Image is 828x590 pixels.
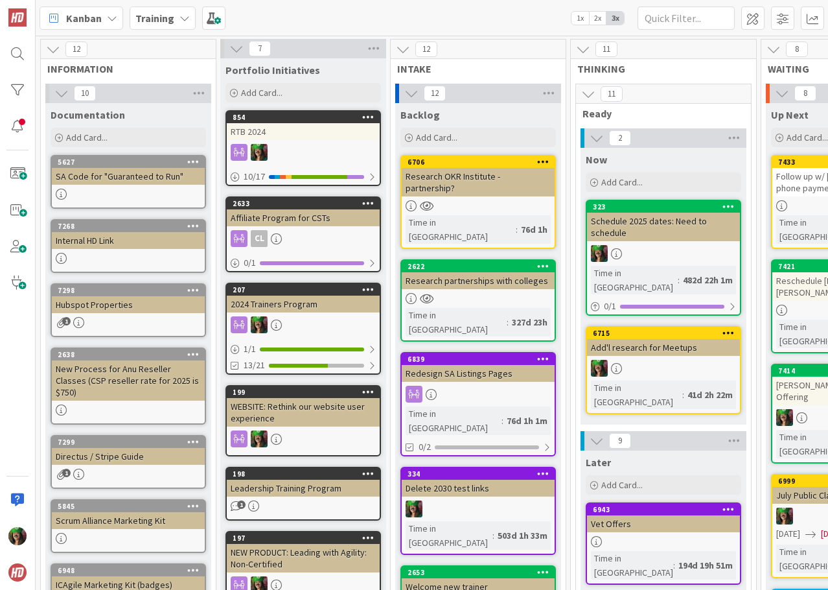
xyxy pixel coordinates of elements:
[419,440,431,454] span: 0/2
[776,508,793,525] img: SL
[52,285,205,296] div: 7298
[776,527,800,541] span: [DATE]
[52,349,205,401] div: 2638New Process for Anu Reseller Classes (CSP reseller rate for 2025 is $750)
[587,298,740,314] div: 0/1
[51,155,206,209] a: 5627SA Code for "Guaranteed to Run"
[51,348,206,425] a: 2638New Process for Anu Reseller Classes (CSP reseller rate for 2025 is $750)
[227,198,380,209] div: 2633
[402,261,555,272] div: 2622
[402,501,555,517] div: SL
[227,112,380,140] div: 854RTB 2024
[509,315,551,329] div: 327d 23h
[606,12,624,25] span: 3x
[400,108,440,121] span: Backlog
[244,359,265,372] span: 13/21
[415,41,437,57] span: 12
[251,230,268,247] div: CL
[227,296,380,313] div: 2024 Trainers Program
[237,501,246,509] span: 1
[601,86,623,102] span: 11
[604,300,616,313] span: 0 / 1
[52,565,205,576] div: 6948
[587,201,740,241] div: 323Schedule 2025 dates: Need to schedule
[595,41,617,57] span: 11
[227,123,380,140] div: RTB 2024
[402,156,555,196] div: 6706Research OKR Institute - partnership?
[591,360,608,377] img: SL
[609,130,631,146] span: 2
[571,12,589,25] span: 1x
[577,62,740,75] span: THINKING
[587,213,740,241] div: Schedule 2025 dates: Need to schedule
[251,144,268,161] img: SL
[225,467,381,521] a: 198Leadership Training Program
[227,169,380,185] div: 10/17
[406,308,507,336] div: Time in [GEOGRAPHIC_DATA]
[225,110,381,186] a: 854RTB 2024SL10/17
[227,230,380,247] div: CL
[424,86,446,101] span: 12
[51,219,206,273] a: 7268Internal HD Link
[586,200,741,316] a: 323Schedule 2025 dates: Need to scheduleSLTime in [GEOGRAPHIC_DATA]:482d 22h 1m0/1
[244,170,265,183] span: 10 / 17
[400,259,556,342] a: 2622Research partnerships with collegesTime in [GEOGRAPHIC_DATA]:327d 23h
[591,381,682,409] div: Time in [GEOGRAPHIC_DATA]
[251,431,268,447] img: SL
[227,144,380,161] div: SL
[244,342,256,356] span: 1 / 1
[249,41,271,56] span: 7
[587,327,740,356] div: 6715Add'l research for Meetups
[251,316,268,333] img: SL
[402,480,555,497] div: Delete 2030 test links
[406,501,422,517] img: SL
[591,245,608,262] img: SL
[591,266,678,294] div: Time in [GEOGRAPHIC_DATA]
[400,155,556,249] a: 6706Research OKR Institute - partnership?Time in [GEOGRAPHIC_DATA]:76d 1h
[678,273,680,287] span: :
[400,467,556,555] a: 334Delete 2030 test linksSLTime in [GEOGRAPHIC_DATA]:503d 1h 33m
[586,326,741,414] a: 6715Add'l research for MeetupsSLTime in [GEOGRAPHIC_DATA]:41d 2h 22m
[684,388,736,402] div: 41d 2h 22m
[227,468,380,480] div: 198
[227,284,380,313] div: 2072024 Trainers Program
[408,469,555,478] div: 334
[233,534,380,543] div: 197
[233,285,380,294] div: 207
[406,407,501,435] div: Time in [GEOGRAPHIC_DATA]
[587,327,740,339] div: 6715
[65,41,87,57] span: 12
[587,201,740,213] div: 323
[225,283,381,375] a: 2072024 Trainers ProgramSL1/113/21
[52,156,205,185] div: 5627SA Code for "Guaranteed to Run"
[58,502,205,511] div: 5845
[593,329,740,338] div: 6715
[593,505,740,514] div: 6943
[675,558,736,572] div: 194d 19h 51m
[492,528,494,543] span: :
[51,108,125,121] span: Documentation
[416,132,457,143] span: Add Card...
[227,284,380,296] div: 207
[51,499,206,553] a: 5845Scrum Alliance Marketing Kit
[227,316,380,333] div: SL
[135,12,174,25] b: Training
[408,158,555,167] div: 6706
[52,512,205,529] div: Scrum Alliance Marketing Kit
[225,196,381,272] a: 2633Affiliate Program for CSTsCL0/1
[601,479,643,491] span: Add Card...
[8,8,27,27] img: Visit kanbanzone.com
[58,222,205,231] div: 7268
[58,438,205,447] div: 7299
[58,158,205,167] div: 5627
[587,360,740,377] div: SL
[408,568,555,577] div: 2653
[52,448,205,465] div: Directus / Stripe Guide
[244,256,256,270] span: 0 / 1
[587,504,740,532] div: 6943Vet Offers
[58,566,205,575] div: 6948
[402,156,555,168] div: 6706
[586,456,611,469] span: Later
[58,350,205,359] div: 2638
[52,220,205,232] div: 7268
[402,353,555,365] div: 6839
